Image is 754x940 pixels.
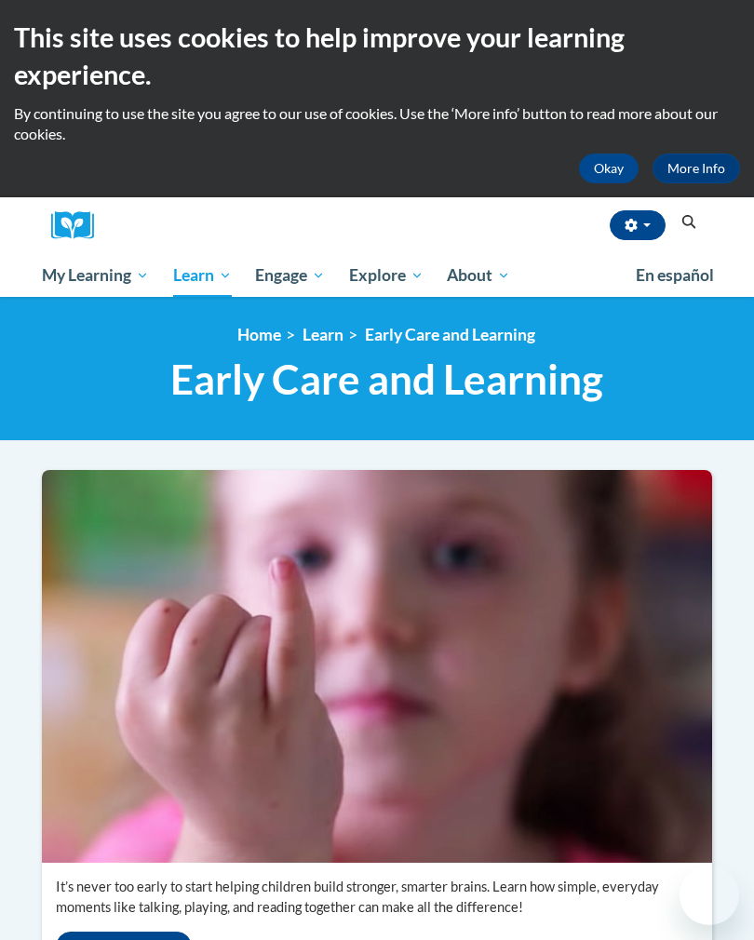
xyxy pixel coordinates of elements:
a: Engage [243,254,337,297]
span: Learn [173,264,232,287]
button: Account Settings [610,210,666,240]
span: About [447,264,510,287]
button: Okay [579,154,639,183]
span: My Learning [42,264,149,287]
div: Main menu [28,254,726,297]
p: It’s never too early to start helping children build stronger, smarter brains. Learn how simple, ... [56,877,698,918]
iframe: Button to launch messaging window [680,866,739,925]
a: Home [237,325,281,344]
span: En español [636,265,714,285]
a: Explore [337,254,436,297]
a: More Info [653,154,740,183]
a: My Learning [30,254,161,297]
a: En español [624,256,726,295]
img: Logo brand [51,211,107,240]
a: Cox Campus [51,211,107,240]
span: Early Care and Learning [170,355,603,404]
h2: This site uses cookies to help improve your learning experience. [14,19,740,94]
span: Explore [349,264,424,287]
a: About [436,254,523,297]
p: By continuing to use the site you agree to our use of cookies. Use the ‘More info’ button to read... [14,103,740,144]
a: Learn [303,325,343,344]
a: Learn [161,254,244,297]
button: Search [675,211,703,234]
span: Engage [255,264,325,287]
a: Early Care and Learning [365,325,535,344]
